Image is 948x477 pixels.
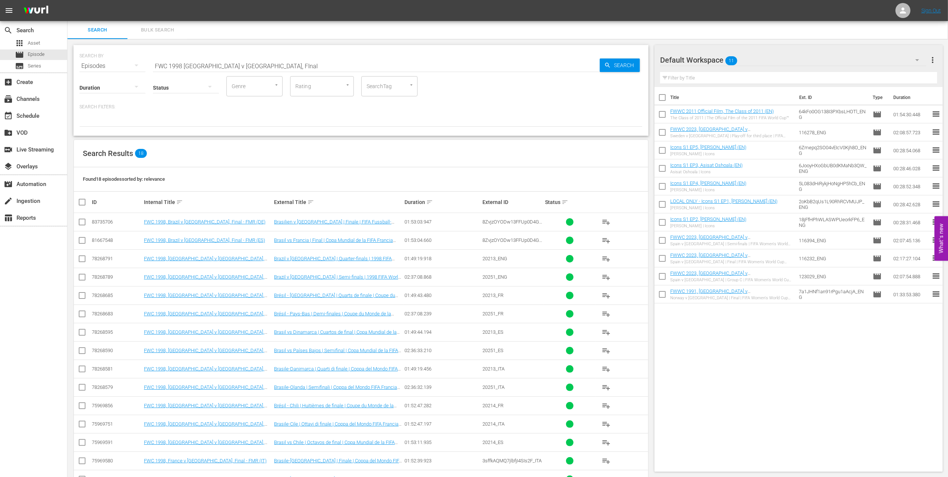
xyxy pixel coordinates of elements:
[404,219,480,225] div: 01:53:03.947
[796,123,870,141] td: 116278_ENG
[426,199,433,205] span: sort
[28,62,41,70] span: Series
[796,177,870,195] td: 5L083dHiRykjHoNgHP5hCb_ENG
[602,217,611,226] span: playlist_add
[932,235,941,244] span: reorder
[404,329,480,335] div: 01:49:44.194
[670,252,750,264] a: FWWC 2023, [GEOGRAPHIC_DATA] v [GEOGRAPHIC_DATA] (EN)
[274,348,401,359] a: Brasil vs Países Bajos | Semifinal | Copa Mundial de la FIFA Francia 1998™ | Partido completo
[15,50,24,59] span: Episode
[482,403,503,408] span: 20214_FR
[670,144,746,150] a: Icons S1 EP5, [PERSON_NAME] (EN)
[670,223,746,228] div: [PERSON_NAME] | Icons
[873,182,882,191] span: Episode
[932,181,941,190] span: reorder
[796,141,870,159] td: 6Zmepq2SO04vEIcV0Kjh8O_ENG
[482,219,542,230] span: 8ZvjzOYODw13FFUp0D4Gv_DE
[890,141,932,159] td: 00:28:54.068
[408,81,415,88] button: Open
[670,133,793,138] div: Sweden v [GEOGRAPHIC_DATA] | Play-off for third place | FIFA Women's World Cup [GEOGRAPHIC_DATA] ...
[274,198,402,207] div: External Title
[307,199,314,205] span: sort
[482,458,542,463] span: 3sffkAQMQ7jlbfjI4SIs2F_ITA
[935,216,948,261] button: Open Feedback Widget
[890,213,932,231] td: 00:28:31.468
[144,403,267,414] a: FWC 1998, [GEOGRAPHIC_DATA] v [GEOGRAPHIC_DATA], Round of 16 - FMR (FR)
[404,439,480,445] div: 01:53:11.935
[597,231,615,249] button: playlist_add
[482,348,503,353] span: 20251_ES
[670,87,795,108] th: Title
[597,323,615,341] button: playlist_add
[72,26,123,34] span: Search
[932,253,941,262] span: reorder
[4,111,13,120] span: Schedule
[4,145,13,154] span: Live Streaming
[890,105,932,123] td: 01:54:30.448
[890,195,932,213] td: 00:28:42.628
[873,236,882,245] span: Episode
[404,274,480,280] div: 02:37:08.868
[873,128,882,137] span: Episode
[404,403,480,408] div: 01:52:47.282
[144,292,267,304] a: FWC 1998, [GEOGRAPHIC_DATA] v [GEOGRAPHIC_DATA], Quarter-Finals - FMR (FR)
[482,384,505,390] span: 20251_ITA
[404,348,480,353] div: 02:36:33.210
[670,216,746,222] a: Icons S1 EP2, [PERSON_NAME] (EN)
[4,26,13,35] span: Search
[274,458,402,469] a: Brasile-[GEOGRAPHIC_DATA] | Finale | Coppa del Mondo FIFA Francia 1998 | Match completo
[932,271,941,280] span: reorder
[92,403,142,408] div: 75969856
[932,145,941,154] span: reorder
[670,288,750,300] a: FWWC 1991, [GEOGRAPHIC_DATA] v [GEOGRAPHIC_DATA] (EN)
[83,176,165,182] span: Found 18 episodes sorted by: relevance
[144,458,267,463] a: FWC 1998, France v [GEOGRAPHIC_DATA], Final - FMR (IT)
[602,456,611,465] span: playlist_add
[890,285,932,303] td: 01:33:53.380
[144,384,267,396] a: FWC 1998, [GEOGRAPHIC_DATA] v [GEOGRAPHIC_DATA], Semi-Finals - FMR (IT)
[796,105,870,123] td: 64kFo0OG138I3PXbsLHOTl_ENG
[144,311,267,322] a: FWC 1998, [GEOGRAPHIC_DATA] v [GEOGRAPHIC_DATA], Semi-Finals - FMR (FR)
[928,55,937,64] span: more_vert
[597,286,615,304] button: playlist_add
[602,236,611,245] span: playlist_add
[670,151,746,156] div: [PERSON_NAME] | Icons
[796,231,870,249] td: 116394_ENG
[274,237,396,249] a: Brasil vs Francia | Final | Copa Mundial de la FIFA Francia 1998™ | Partido completo
[597,452,615,470] button: playlist_add
[597,305,615,323] button: playlist_add
[921,7,941,13] a: Sign Out
[890,123,932,141] td: 02:08:57.723
[597,342,615,360] button: playlist_add
[274,311,394,322] a: Brésil - Pays-Bas | Demi-finales | Coupe du Monde de la FIFA, [GEOGRAPHIC_DATA] 1998™ | Match com...
[932,163,941,172] span: reorder
[873,272,882,281] span: Episode
[602,309,611,318] span: playlist_add
[92,292,142,298] div: 78268685
[92,458,142,463] div: 75969580
[482,199,543,205] div: External ID
[600,58,640,72] button: Search
[482,421,505,427] span: 20214_ITA
[274,439,398,451] a: Brasil vs Chile | Octavos de final | Copa Mundial de la FIFA Francia 1998™ | Partido completo
[92,384,142,390] div: 78268579
[873,290,882,299] span: Episode
[404,311,480,316] div: 02:37:08.239
[404,292,480,298] div: 01:49:43.480
[92,274,142,280] div: 78268789
[274,366,401,377] a: Brasile-Danimarca | Quarti di finale | Coppa del Mondo FIFA Francia 1998 | Match completo
[144,348,267,359] a: FWC 1998, [GEOGRAPHIC_DATA] v [GEOGRAPHIC_DATA], Semi-Finals - FMR (ES)
[482,274,507,280] span: 20251_ENG
[144,256,267,267] a: FWC 1998, [GEOGRAPHIC_DATA] v [GEOGRAPHIC_DATA], Quarter-Finals - FMR (EN)
[670,234,750,246] a: FWWC 2023, [GEOGRAPHIC_DATA] v [GEOGRAPHIC_DATA] (EN) new
[602,273,611,282] span: playlist_add
[890,159,932,177] td: 00:28:46.028
[144,366,267,377] a: FWC 1998, [GEOGRAPHIC_DATA] v [GEOGRAPHIC_DATA], Quarter-Finals - FMR (IT)
[873,146,882,155] span: Episode
[670,295,793,300] div: Norway v [GEOGRAPHIC_DATA] | Final | FIFA Women's World Cup China PR 1991™ | Full Match Replay
[92,329,142,335] div: 78268595
[482,256,507,261] span: 20213_ENG
[597,378,615,396] button: playlist_add
[92,256,142,261] div: 78268791
[404,458,480,463] div: 01:52:39.923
